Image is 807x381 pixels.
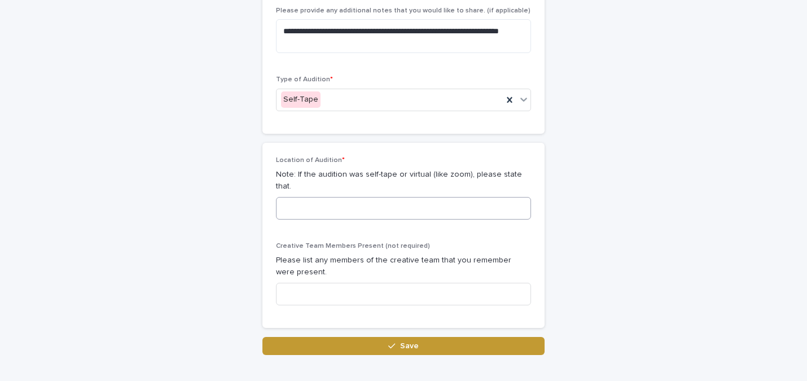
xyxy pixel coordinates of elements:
[276,169,531,192] p: Note: If the audition was self-tape or virtual (like zoom), please state that.
[281,91,321,108] div: Self-Tape
[262,337,545,355] button: Save
[276,243,430,249] span: Creative Team Members Present (not required)
[400,342,419,350] span: Save
[276,255,531,278] p: Please list any members of the creative team that you remember were present.
[276,76,333,83] span: Type of Audition
[276,157,345,164] span: Location of Audition
[276,7,530,14] span: Please provide any additional notes that you would like to share. (if applicable)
